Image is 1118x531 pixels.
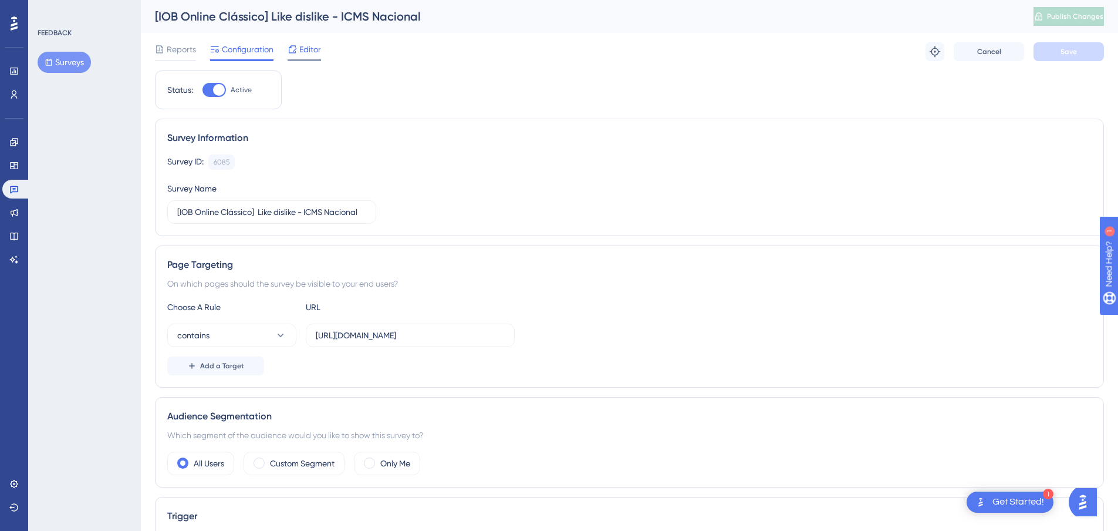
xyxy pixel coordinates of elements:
[167,509,1092,523] div: Trigger
[380,456,410,470] label: Only Me
[167,154,204,170] div: Survey ID:
[28,3,73,17] span: Need Help?
[155,8,1004,25] div: [IOB Online Clássico] Like dislike - ICMS Nacional
[38,52,91,73] button: Surveys
[1060,47,1077,56] span: Save
[1033,42,1104,61] button: Save
[38,28,72,38] div: FEEDBACK
[167,277,1092,291] div: On which pages should the survey be visible to your end users?
[1033,7,1104,26] button: Publish Changes
[316,329,505,342] input: yourwebsite.com/path
[974,495,988,509] img: launcher-image-alternative-text
[1047,12,1103,21] span: Publish Changes
[214,157,229,167] div: 6085
[177,328,210,342] span: contains
[167,42,196,56] span: Reports
[1069,485,1104,520] iframe: UserGuiding AI Assistant Launcher
[194,456,224,470] label: All Users
[82,6,85,15] div: 1
[299,42,321,56] span: Editor
[167,83,193,97] div: Status:
[1043,489,1053,499] div: 1
[967,492,1053,513] div: Open Get Started! checklist, remaining modules: 1
[954,42,1024,61] button: Cancel
[167,428,1092,442] div: Which segment of the audience would you like to show this survey to?
[270,456,335,470] label: Custom Segment
[167,131,1092,145] div: Survey Information
[306,300,435,314] div: URL
[992,496,1044,509] div: Get Started!
[167,409,1092,424] div: Audience Segmentation
[167,357,264,375] button: Add a Target
[977,47,1001,56] span: Cancel
[167,300,296,314] div: Choose A Rule
[167,324,296,347] button: contains
[167,182,217,196] div: Survey Name
[222,42,273,56] span: Configuration
[231,85,252,95] span: Active
[177,206,366,219] input: Type your Survey name
[167,258,1092,272] div: Page Targeting
[200,361,244,371] span: Add a Target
